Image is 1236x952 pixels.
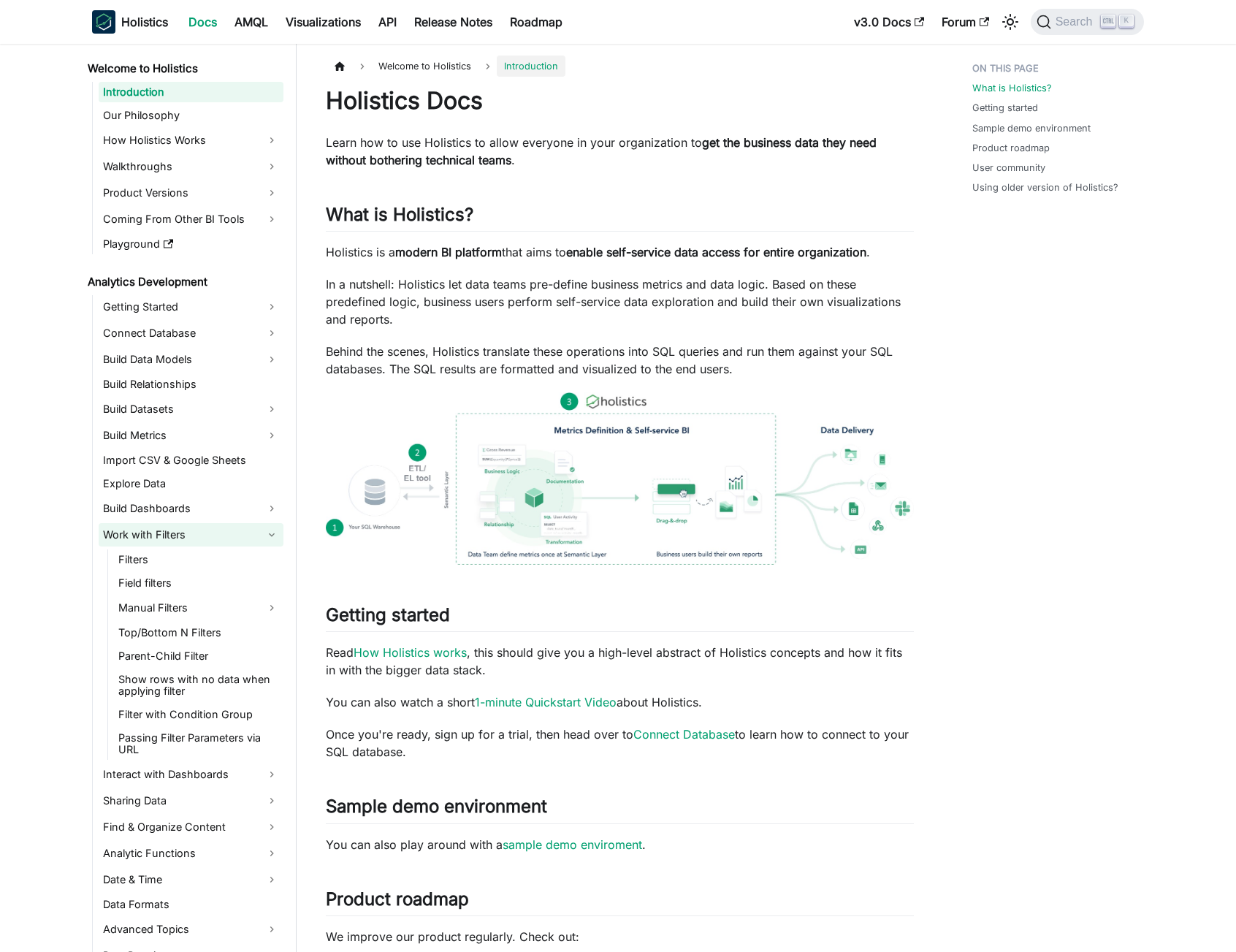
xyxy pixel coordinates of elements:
[326,928,914,945] p: We improve our product regularly. Check out:
[354,645,467,660] a: How Holistics works
[114,646,283,666] a: Parent-Child Filter
[99,374,283,395] a: Build Relationships
[99,424,283,447] a: Build Metrics
[972,121,1091,135] a: Sample demo environment
[99,918,283,941] a: Advanced Topics
[99,295,283,319] a: Getting Started
[83,272,283,292] a: Analytics Development
[99,181,283,205] a: Product Versions
[114,596,283,620] a: Manual Filters
[972,141,1050,155] a: Product roadmap
[395,245,502,259] strong: modern BI platform
[326,56,354,77] a: Home page
[114,573,283,593] a: Field filters
[99,894,283,915] a: Data Formats
[99,815,283,839] a: Find & Organize Content
[326,726,914,761] p: Once you're ready, sign up for a trial, then head over to to learn how to connect to your SQL dat...
[326,204,914,232] h2: What is Holistics?
[114,549,283,570] a: Filters
[326,343,914,378] p: Behind the scenes, Holistics translate these operations into SQL queries and run them against you...
[405,10,501,34] a: Release Notes
[633,727,735,742] a: Connect Database
[326,392,914,565] img: How Holistics fits in your Data Stack
[99,450,283,471] a: Import CSV & Google Sheets
[99,763,283,786] a: Interact with Dashboards
[114,704,283,725] a: Filter with Condition Group
[933,10,998,34] a: Forum
[566,245,866,259] strong: enable self-service data access for entire organization
[99,523,283,547] a: Work with Filters
[121,13,168,31] b: Holistics
[845,10,933,34] a: v3.0 Docs
[99,207,283,231] a: Coming From Other BI Tools
[1031,9,1144,35] button: Search (Ctrl+K)
[503,837,642,852] a: sample demo enviroment
[326,275,914,328] p: In a nutshell: Holistics let data teams pre-define business metrics and data logic. Based on thes...
[999,10,1022,34] button: Switch between dark and light mode (currently light mode)
[326,604,914,632] h2: Getting started
[326,56,914,77] nav: Breadcrumbs
[99,842,283,865] a: Analytic Functions
[99,348,283,371] a: Build Data Models
[326,836,914,853] p: You can also play around with a .
[277,10,370,34] a: Visualizations
[77,44,297,952] nav: Docs sidebar
[1119,15,1134,28] kbd: K
[972,161,1045,175] a: User community
[371,56,478,77] span: Welcome to Holistics
[114,669,283,701] a: Show rows with no data when applying filter
[114,728,283,760] a: Passing Filter Parameters via URL
[972,180,1118,194] a: Using older version of Holistics?
[99,105,283,126] a: Our Philosophy
[83,58,283,79] a: Welcome to Holistics
[114,622,283,643] a: Top/Bottom N Filters
[226,10,277,34] a: AMQL
[99,155,283,178] a: Walkthroughs
[501,10,571,34] a: Roadmap
[99,321,283,345] a: Connect Database
[326,693,914,711] p: You can also watch a short about Holistics.
[370,10,405,34] a: API
[99,473,283,494] a: Explore Data
[326,644,914,679] p: Read , this should give you a high-level abstract of Holistics concepts and how it fits in with t...
[972,81,1052,95] a: What is Holistics?
[99,234,283,254] a: Playground
[99,789,283,812] a: Sharing Data
[180,10,226,34] a: Docs
[99,868,283,891] a: Date & Time
[497,56,565,77] span: Introduction
[92,10,115,34] img: Holistics
[326,86,914,115] h1: Holistics Docs
[99,82,283,102] a: Introduction
[326,888,914,916] h2: Product roadmap
[326,796,914,823] h2: Sample demo environment
[1051,15,1102,28] span: Search
[326,243,914,261] p: Holistics is a that aims to .
[326,134,914,169] p: Learn how to use Holistics to allow everyone in your organization to .
[475,695,617,709] a: 1-minute Quickstart Video
[99,129,283,152] a: How Holistics Works
[92,10,168,34] a: HolisticsHolistics
[972,101,1038,115] a: Getting started
[99,397,283,421] a: Build Datasets
[99,497,283,520] a: Build Dashboards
